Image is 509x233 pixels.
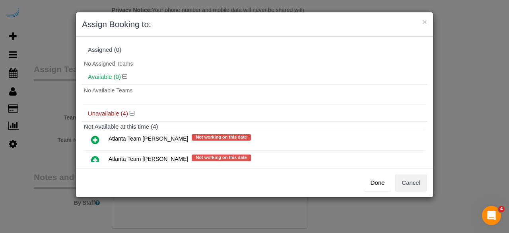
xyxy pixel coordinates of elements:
span: 4 [498,206,505,212]
span: Not working on this date [192,134,251,141]
span: No Assigned Teams [84,61,133,67]
h4: Available (0) [88,74,421,80]
h4: Unavailable (4) [88,110,421,117]
button: × [422,18,427,26]
iframe: Intercom live chat [482,206,501,225]
span: Atlanta Team [PERSON_NAME] [109,135,188,142]
span: Atlanta Team [PERSON_NAME] [109,156,188,163]
button: Cancel [395,174,427,191]
h3: Assign Booking to: [82,18,427,30]
span: Not working on this date [192,155,251,161]
span: No Available Teams [84,87,132,94]
h4: Not Available at this time (4) [84,123,425,130]
div: Assigned (0) [88,47,421,53]
button: Done [364,174,392,191]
